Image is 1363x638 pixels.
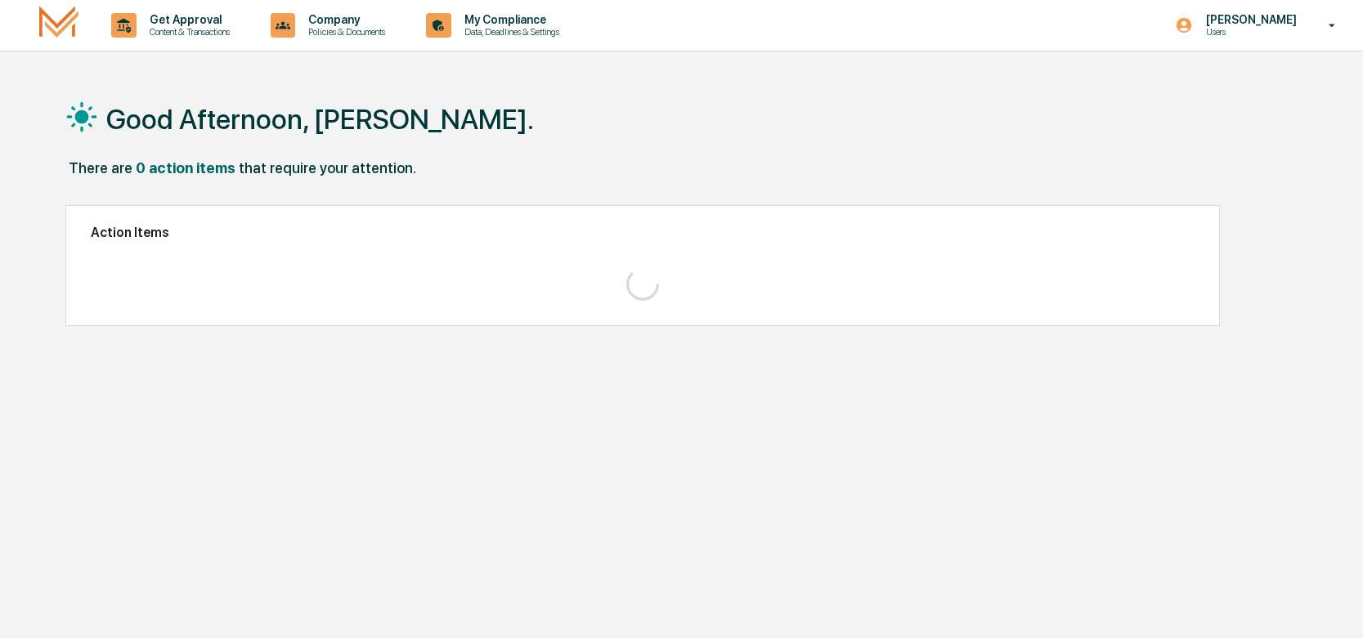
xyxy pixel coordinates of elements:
[451,26,567,38] p: Data, Deadlines & Settings
[136,159,235,176] div: 0 action items
[91,225,1195,240] h2: Action Items
[39,6,78,44] img: logo
[295,13,393,26] p: Company
[295,26,393,38] p: Policies & Documents
[137,13,238,26] p: Get Approval
[69,159,132,176] div: There are
[137,26,238,38] p: Content & Transactions
[239,159,416,176] div: that require your attention.
[1193,26,1305,38] p: Users
[1193,13,1305,26] p: [PERSON_NAME]
[106,103,534,136] h1: Good Afternoon, [PERSON_NAME].
[451,13,567,26] p: My Compliance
